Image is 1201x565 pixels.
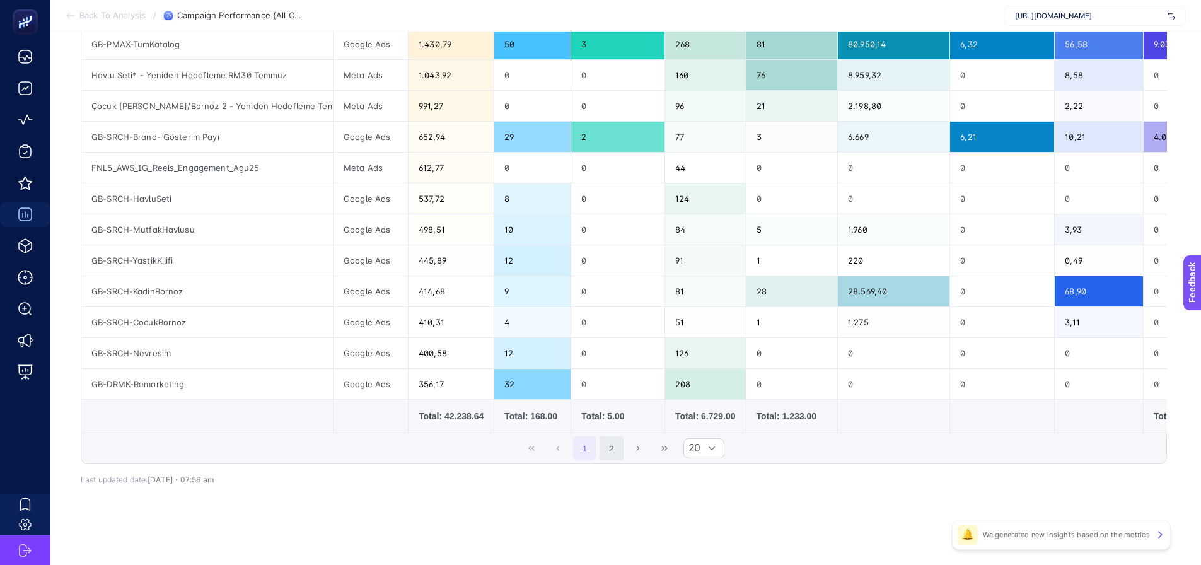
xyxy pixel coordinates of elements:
div: Google Ads [334,276,408,306]
div: 84 [665,214,745,245]
div: 0 [950,276,1054,306]
div: Google Ads [334,338,408,368]
div: Meta Ads [334,60,408,90]
div: 1.960 [838,214,949,245]
div: 4 [494,307,571,337]
div: 29 [494,122,571,152]
div: 0 [746,338,838,368]
span: [DATE]・07:56 am [148,475,214,484]
div: 208 [665,369,745,399]
div: 81 [665,276,745,306]
div: 0 [571,183,664,214]
div: 0 [571,214,664,245]
div: GB-SRCH-YastikKilifi [81,245,333,276]
div: GB-SRCH-Brand- Gösterim Payı [81,122,333,152]
div: Google Ads [334,122,408,152]
div: Total: 1.233.00 [757,410,828,422]
span: Last updated date: [81,475,148,484]
div: 1 [746,307,838,337]
div: Google Ads [334,214,408,245]
button: Next Page [626,436,650,460]
div: 0 [950,214,1054,245]
div: Total: 5.00 [581,410,654,422]
span: Campaign Performance (All Channel) [177,11,303,21]
div: GB-SRCH-HavluSeti [81,183,333,214]
div: GB-SRCH-KadinBornoz [81,276,333,306]
div: GB-PMAX-TumKatalog [81,29,333,59]
div: 3,11 [1055,307,1142,337]
div: 10 [494,214,571,245]
div: GB-SRCH-MutfakHavlusu [81,214,333,245]
div: 9 [494,276,571,306]
div: 28 [746,276,838,306]
div: 0 [950,245,1054,276]
div: Google Ads [334,369,408,399]
div: Meta Ads [334,91,408,121]
div: 0 [838,338,949,368]
div: Total: 6.729.00 [675,410,735,422]
div: 76 [746,60,838,90]
div: 2 [571,122,664,152]
div: 6.669 [838,122,949,152]
div: 3,93 [1055,214,1142,245]
div: 0 [950,338,1054,368]
div: Google Ads [334,183,408,214]
div: 5 [746,214,838,245]
div: 56,58 [1055,29,1142,59]
div: 356,17 [409,369,494,399]
div: 0 [950,307,1054,337]
div: 12 [494,245,571,276]
div: 0 [950,369,1054,399]
div: 126 [665,338,745,368]
div: 🔔 [958,525,978,545]
div: 537,72 [409,183,494,214]
div: 44 [665,153,745,183]
div: 414,68 [409,276,494,306]
div: 0 [950,60,1054,90]
div: 0 [838,153,949,183]
div: Google Ads [334,245,408,276]
div: 0 [571,338,664,368]
div: 3 [746,122,838,152]
div: 1.043,92 [409,60,494,90]
div: 0 [571,60,664,90]
div: 0 [494,91,571,121]
div: 0 [950,91,1054,121]
div: 0 [571,307,664,337]
div: 96 [665,91,745,121]
div: 50 [494,29,571,59]
div: 0 [746,369,838,399]
span: Feedback [8,4,48,14]
div: 0 [950,183,1054,214]
button: 2 [600,436,624,460]
div: 612,77 [409,153,494,183]
div: 0,49 [1055,245,1142,276]
div: 0 [1055,369,1142,399]
div: 0 [494,153,571,183]
div: Çocuk [PERSON_NAME]/Bornoz 2 - Yeniden Hedefleme Temmuz [81,91,333,121]
div: 0 [838,183,949,214]
div: GB-SRCH-Nevresim [81,338,333,368]
div: FNL5_AWS_IG_Reels_Engagement_Agu25 [81,153,333,183]
div: 991,27 [409,91,494,121]
div: 498,51 [409,214,494,245]
div: 0 [746,153,838,183]
div: 268 [665,29,745,59]
div: 81 [746,29,838,59]
div: 220 [838,245,949,276]
div: 0 [571,153,664,183]
div: 91 [665,245,745,276]
div: 12 [494,338,571,368]
div: 8.959,32 [838,60,949,90]
div: Total: 168.00 [504,410,560,422]
div: 400,58 [409,338,494,368]
div: 124 [665,183,745,214]
div: 0 [571,369,664,399]
button: 1 [573,436,597,460]
div: GB-SRCH-CocukBornoz [81,307,333,337]
div: Havlu Seti* - Yeniden Hedefleme RM30 Temmuz [81,60,333,90]
div: 0 [571,245,664,276]
div: GB-DRMK-Remarketing [81,369,333,399]
div: Total: 42.238.64 [419,410,484,422]
div: 0 [1055,338,1142,368]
